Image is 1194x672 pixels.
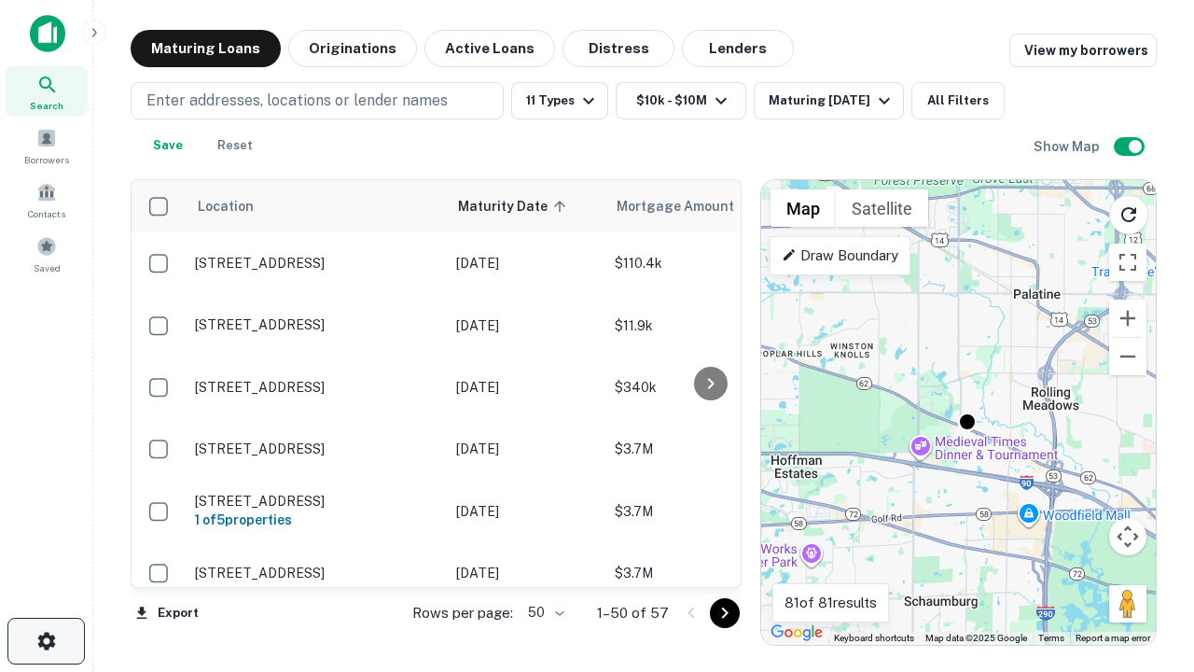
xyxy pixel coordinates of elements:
[186,180,447,232] th: Location
[1109,585,1146,623] button: Drag Pegman onto the map to open Street View
[131,82,504,119] button: Enter addresses, locations or lender names
[412,602,513,624] p: Rows per page:
[766,621,827,645] a: Open this area in Google Maps (opens a new window)
[925,633,1027,643] span: Map data ©2025 Google
[458,195,572,217] span: Maturity Date
[616,82,746,119] button: $10k - $10M
[24,152,69,167] span: Borrowers
[766,621,827,645] img: Google
[447,180,605,232] th: Maturity Date
[710,598,740,628] button: Go to next page
[769,90,895,112] div: Maturing [DATE]
[30,98,63,113] span: Search
[771,189,836,227] button: Show street map
[784,592,877,614] p: 81 of 81 results
[146,90,448,112] p: Enter addresses, locations or lender names
[456,253,596,273] p: [DATE]
[131,599,203,627] button: Export
[754,82,904,119] button: Maturing [DATE]
[424,30,555,67] button: Active Loans
[605,180,811,232] th: Mortgage Amount
[131,30,281,67] button: Maturing Loans
[138,127,198,164] button: Save your search to get updates of matches that match your search criteria.
[195,316,437,333] p: [STREET_ADDRESS]
[617,195,758,217] span: Mortgage Amount
[456,439,596,459] p: [DATE]
[1009,34,1157,67] a: View my borrowers
[456,377,596,398] p: [DATE]
[1034,136,1103,157] h6: Show Map
[615,439,801,459] p: $3.7M
[6,120,88,171] a: Borrowers
[195,565,437,581] p: [STREET_ADDRESS]
[615,315,801,336] p: $11.9k
[615,501,801,522] p: $3.7M
[1076,633,1150,643] a: Report a map error
[562,30,674,67] button: Distress
[615,253,801,273] p: $110.4k
[1109,195,1148,234] button: Reload search area
[1109,244,1146,281] button: Toggle fullscreen view
[615,563,801,583] p: $3.7M
[195,441,437,457] p: [STREET_ADDRESS]
[197,195,254,217] span: Location
[511,82,608,119] button: 11 Types
[205,127,265,164] button: Reset
[6,229,88,279] a: Saved
[456,315,596,336] p: [DATE]
[195,493,437,510] p: [STREET_ADDRESS]
[834,632,914,645] button: Keyboard shortcuts
[1101,463,1194,553] iframe: Chat Widget
[288,30,417,67] button: Originations
[6,175,88,225] a: Contacts
[836,189,928,227] button: Show satellite imagery
[6,66,88,117] a: Search
[30,15,65,52] img: capitalize-icon.png
[195,379,437,396] p: [STREET_ADDRESS]
[615,377,801,398] p: $340k
[34,260,61,275] span: Saved
[28,206,65,221] span: Contacts
[521,599,567,626] div: 50
[1109,338,1146,375] button: Zoom out
[782,245,898,267] p: Draw Boundary
[195,510,437,530] h6: 1 of 5 properties
[1038,633,1064,643] a: Terms (opens in new tab)
[456,501,596,522] p: [DATE]
[597,602,669,624] p: 1–50 of 57
[761,180,1156,645] div: 0 0
[911,82,1005,119] button: All Filters
[1109,300,1146,337] button: Zoom in
[456,563,596,583] p: [DATE]
[682,30,794,67] button: Lenders
[195,255,437,272] p: [STREET_ADDRESS]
